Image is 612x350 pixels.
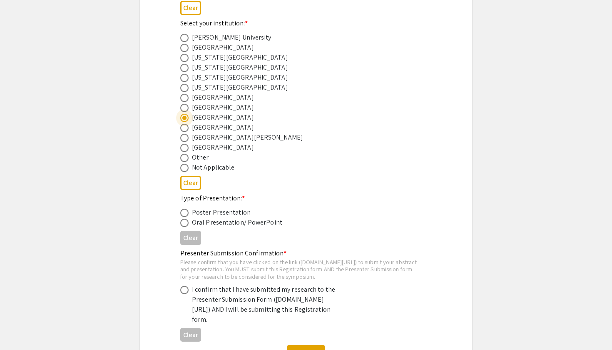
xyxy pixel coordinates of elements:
[192,142,254,152] div: [GEOGRAPHIC_DATA]
[6,312,35,344] iframe: Chat
[192,72,288,82] div: [US_STATE][GEOGRAPHIC_DATA]
[180,194,245,202] mat-label: Type of Presentation:
[180,249,286,257] mat-label: Presenter Submission Confirmation
[192,132,303,142] div: [GEOGRAPHIC_DATA][PERSON_NAME]
[192,52,288,62] div: [US_STATE][GEOGRAPHIC_DATA]
[192,102,254,112] div: [GEOGRAPHIC_DATA]
[192,285,338,325] div: I confirm that I have submitted my research to the Presenter Submission Form ([DOMAIN_NAME][URL])...
[180,258,418,280] div: Please confirm that you have clicked on the link ([DOMAIN_NAME][URL]) to submit your abstract and...
[192,152,209,162] div: Other
[192,217,282,227] div: Oral Presentation/ PowerPoint
[192,207,251,217] div: Poster Presentation
[180,231,201,245] button: Clear
[192,32,271,42] div: [PERSON_NAME] University
[192,42,254,52] div: [GEOGRAPHIC_DATA]
[192,112,254,122] div: [GEOGRAPHIC_DATA]
[192,92,254,102] div: [GEOGRAPHIC_DATA]
[192,162,234,172] div: Not Applicable
[180,328,201,342] button: Clear
[192,122,254,132] div: [GEOGRAPHIC_DATA]
[180,1,201,15] button: Clear
[180,19,248,27] mat-label: Select your institution:
[192,62,288,72] div: [US_STATE][GEOGRAPHIC_DATA]
[180,176,201,190] button: Clear
[192,82,288,92] div: [US_STATE][GEOGRAPHIC_DATA]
